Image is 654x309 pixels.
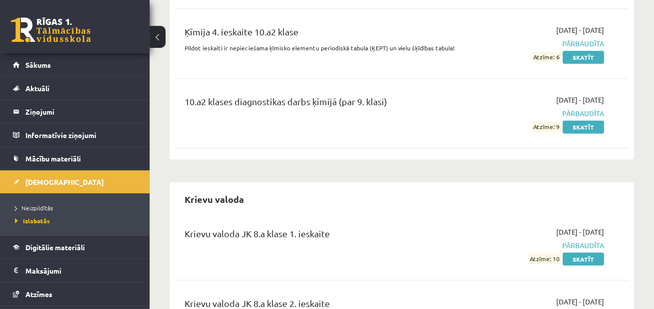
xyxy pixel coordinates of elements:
[532,122,561,132] span: Atzīme: 9
[175,187,254,211] h2: Krievu valoda
[13,147,137,170] a: Mācību materiāli
[556,297,604,307] span: [DATE] - [DATE]
[556,227,604,237] span: [DATE] - [DATE]
[15,216,140,225] a: Izlabotās
[563,253,604,266] a: Skatīt
[15,217,50,225] span: Izlabotās
[13,124,137,147] a: Informatīvie ziņojumi
[474,38,604,49] span: Pārbaudīta
[13,100,137,123] a: Ziņojumi
[185,43,459,52] p: Pildot ieskaiti ir nepieciešama ķīmisko elementu periodiskā tabula (ĶEPT) un vielu šķīdības tabula!
[25,124,137,147] legend: Informatīvie ziņojumi
[13,77,137,100] a: Aktuāli
[25,100,137,123] legend: Ziņojumi
[13,170,137,193] a: [DEMOGRAPHIC_DATA]
[25,60,51,69] span: Sākums
[556,95,604,105] span: [DATE] - [DATE]
[185,25,459,43] div: Ķīmija 4. ieskaite 10.a2 klase
[474,108,604,119] span: Pārbaudīta
[25,177,104,186] span: [DEMOGRAPHIC_DATA]
[25,84,49,93] span: Aktuāli
[15,203,140,212] a: Neizpildītās
[13,53,137,76] a: Sākums
[13,283,137,306] a: Atzīmes
[13,259,137,282] a: Maksājumi
[15,204,53,212] span: Neizpildītās
[185,227,459,245] div: Krievu valoda JK 8.a klase 1. ieskaite
[532,52,561,62] span: Atzīme: 6
[25,154,81,163] span: Mācību materiāli
[25,259,137,282] legend: Maksājumi
[529,254,561,264] span: Atzīme: 10
[563,121,604,134] a: Skatīt
[25,290,52,299] span: Atzīmes
[185,95,459,113] div: 10.a2 klases diagnostikas darbs ķīmijā (par 9. klasi)
[474,240,604,251] span: Pārbaudīta
[13,236,137,259] a: Digitālie materiāli
[563,51,604,64] a: Skatīt
[556,25,604,35] span: [DATE] - [DATE]
[25,243,85,252] span: Digitālie materiāli
[11,17,91,42] a: Rīgas 1. Tālmācības vidusskola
